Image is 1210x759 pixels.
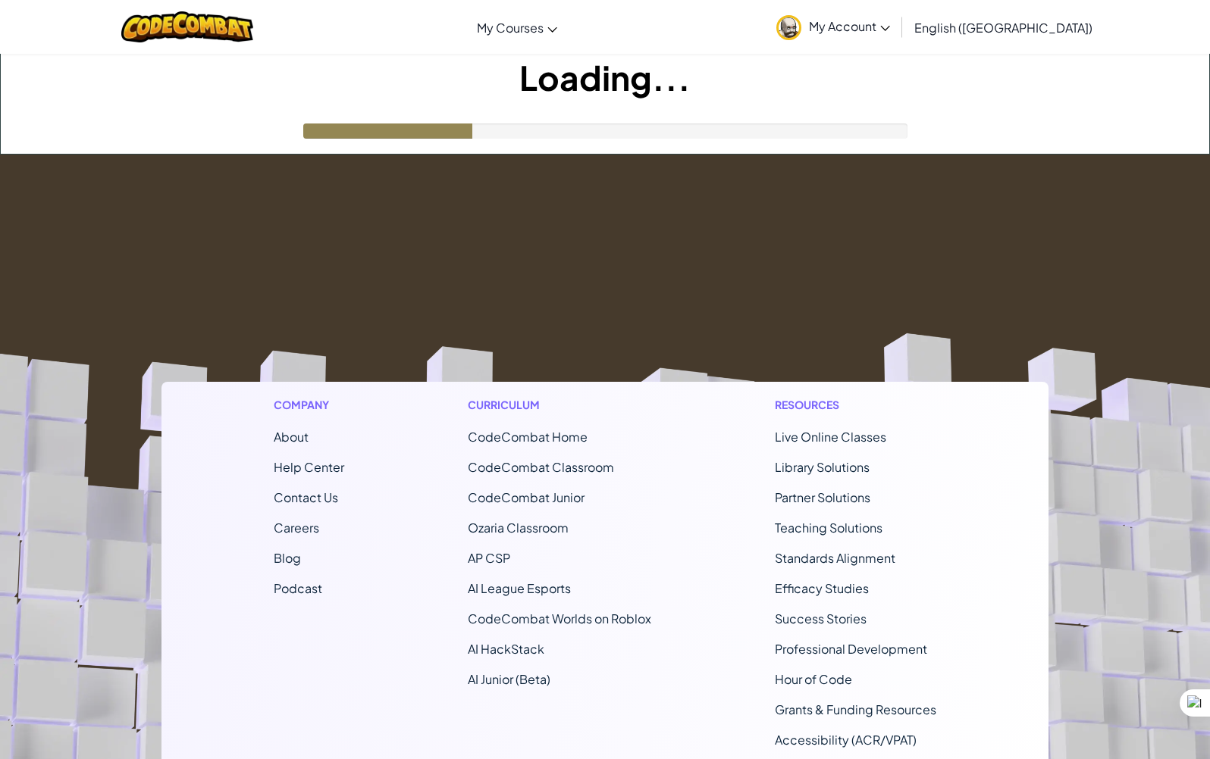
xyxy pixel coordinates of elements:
[775,580,869,596] a: Efficacy Studies
[468,459,614,475] a: CodeCombat Classroom
[775,611,867,626] a: Success Stories
[914,20,1092,36] span: English ([GEOGRAPHIC_DATA])
[274,520,319,536] a: Careers
[274,489,338,505] span: Contact Us
[775,550,895,566] a: Standards Alignment
[775,429,886,445] a: Live Online Classes
[468,489,585,505] a: CodeCombat Junior
[775,732,917,748] a: Accessibility (ACR/VPAT)
[468,580,571,596] a: AI League Esports
[274,550,301,566] a: Blog
[775,671,852,687] a: Hour of Code
[274,397,344,413] h1: Company
[907,7,1100,48] a: English ([GEOGRAPHIC_DATA])
[468,641,544,657] a: AI HackStack
[809,18,890,34] span: My Account
[274,580,322,596] a: Podcast
[477,20,544,36] span: My Courses
[775,397,936,413] h1: Resources
[468,520,569,536] a: Ozaria Classroom
[775,701,936,717] a: Grants & Funding Resources
[769,3,898,51] a: My Account
[775,520,882,536] a: Teaching Solutions
[775,641,927,657] a: Professional Development
[776,15,801,40] img: avatar
[274,459,344,475] a: Help Center
[469,7,565,48] a: My Courses
[468,550,510,566] a: AP CSP
[121,11,254,42] img: CodeCombat logo
[775,489,870,505] a: Partner Solutions
[775,459,870,475] a: Library Solutions
[274,429,309,445] a: About
[468,429,588,445] span: CodeCombat Home
[468,397,651,413] h1: Curriculum
[468,671,550,687] a: AI Junior (Beta)
[1,54,1209,101] h1: Loading...
[468,611,651,626] a: CodeCombat Worlds on Roblox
